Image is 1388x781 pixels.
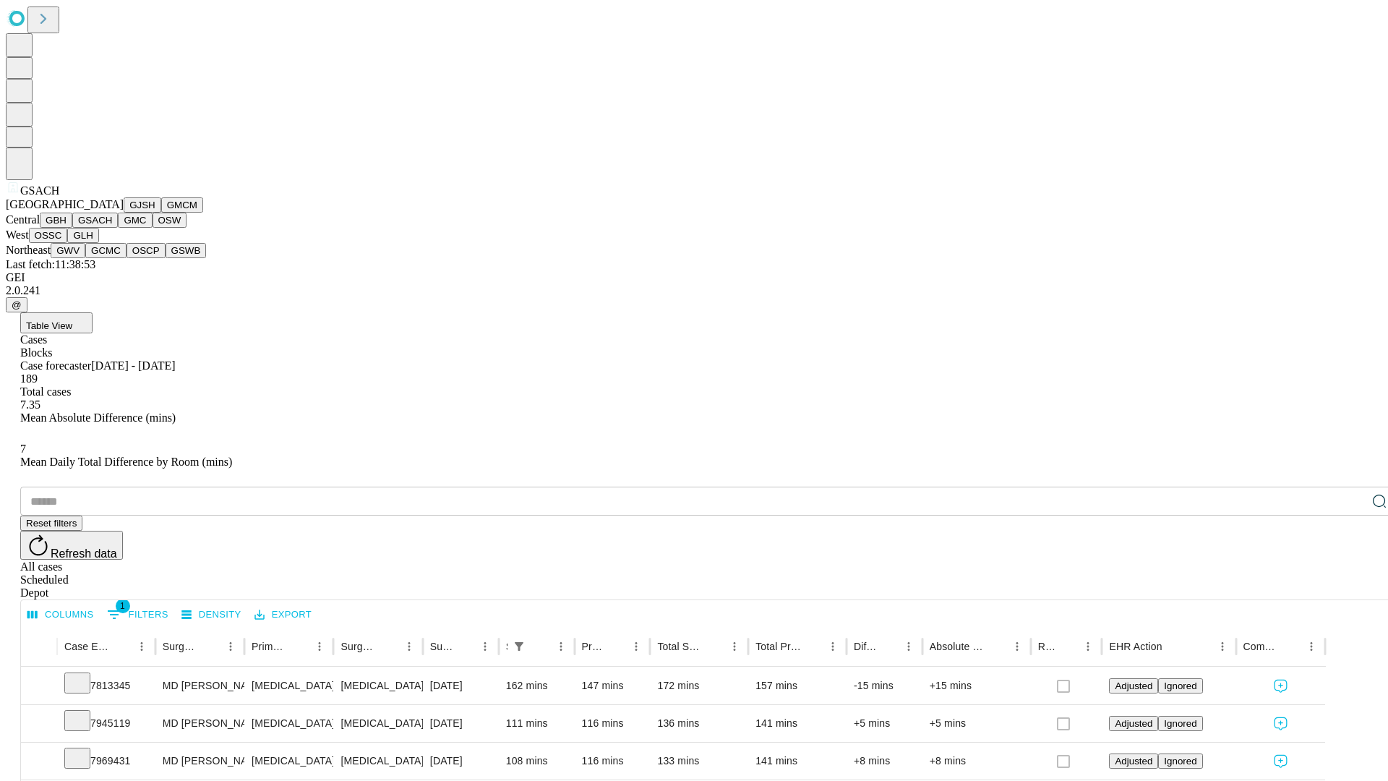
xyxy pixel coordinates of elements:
[657,705,741,742] div: 136 mins
[755,705,839,742] div: 141 mins
[802,636,823,657] button: Sort
[166,243,207,258] button: GSWB
[704,636,724,657] button: Sort
[20,312,93,333] button: Table View
[823,636,843,657] button: Menu
[755,667,839,704] div: 157 mins
[854,667,915,704] div: -15 mins
[340,641,377,652] div: Surgery Name
[6,244,51,256] span: Northeast
[854,743,915,780] div: +8 mins
[251,604,315,626] button: Export
[6,213,40,226] span: Central
[20,516,82,531] button: Reset filters
[20,411,176,424] span: Mean Absolute Difference (mins)
[64,667,148,704] div: 7813345
[252,667,326,704] div: [MEDICAL_DATA]
[6,198,124,210] span: [GEOGRAPHIC_DATA]
[509,636,529,657] button: Show filters
[20,184,59,197] span: GSACH
[178,604,245,626] button: Density
[509,636,529,657] div: 1 active filter
[1164,680,1196,691] span: Ignored
[930,667,1024,704] div: +15 mins
[1164,756,1196,767] span: Ignored
[582,667,643,704] div: 147 mins
[1115,718,1152,729] span: Adjusted
[20,372,38,385] span: 189
[6,297,27,312] button: @
[1281,636,1301,657] button: Sort
[930,743,1024,780] div: +8 mins
[51,243,85,258] button: GWV
[12,299,22,310] span: @
[252,641,288,652] div: Primary Service
[1058,636,1078,657] button: Sort
[200,636,220,657] button: Sort
[1164,636,1184,657] button: Sort
[430,667,492,704] div: [DATE]
[582,641,605,652] div: Predicted In Room Duration
[20,531,123,560] button: Refresh data
[1301,636,1321,657] button: Menu
[6,258,95,270] span: Last fetch: 11:38:53
[340,743,415,780] div: [MEDICAL_DATA]
[1243,641,1280,652] div: Comments
[220,636,241,657] button: Menu
[103,603,172,626] button: Show filters
[51,547,117,560] span: Refresh data
[309,636,330,657] button: Menu
[26,320,72,331] span: Table View
[111,636,132,657] button: Sort
[878,636,899,657] button: Sort
[85,243,127,258] button: GCMC
[399,636,419,657] button: Menu
[6,271,1382,284] div: GEI
[28,749,50,774] button: Expand
[6,284,1382,297] div: 2.0.241
[582,743,643,780] div: 116 mins
[1109,716,1158,731] button: Adjusted
[854,641,877,652] div: Difference
[20,456,232,468] span: Mean Daily Total Difference by Room (mins)
[506,667,567,704] div: 162 mins
[475,636,495,657] button: Menu
[854,705,915,742] div: +5 mins
[506,743,567,780] div: 108 mins
[28,674,50,699] button: Expand
[724,636,745,657] button: Menu
[551,636,571,657] button: Menu
[132,636,152,657] button: Menu
[379,636,399,657] button: Sort
[124,197,161,213] button: GJSH
[1115,680,1152,691] span: Adjusted
[1158,754,1202,769] button: Ignored
[72,213,118,228] button: GSACH
[987,636,1007,657] button: Sort
[28,712,50,737] button: Expand
[1109,641,1162,652] div: EHR Action
[116,599,130,613] span: 1
[430,743,492,780] div: [DATE]
[340,667,415,704] div: [MEDICAL_DATA] REPAIR [MEDICAL_DATA] INITIAL
[289,636,309,657] button: Sort
[29,228,68,243] button: OSSC
[930,641,985,652] div: Absolute Difference
[1078,636,1098,657] button: Menu
[755,641,801,652] div: Total Predicted Duration
[1115,756,1152,767] span: Adjusted
[163,641,199,652] div: Surgeon Name
[20,443,26,455] span: 7
[930,705,1024,742] div: +5 mins
[118,213,152,228] button: GMC
[252,743,326,780] div: [MEDICAL_DATA]
[1038,641,1057,652] div: Resolved in EHR
[506,705,567,742] div: 111 mins
[657,641,703,652] div: Total Scheduled Duration
[1158,716,1202,731] button: Ignored
[1158,678,1202,693] button: Ignored
[606,636,626,657] button: Sort
[455,636,475,657] button: Sort
[252,705,326,742] div: [MEDICAL_DATA]
[64,705,148,742] div: 7945119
